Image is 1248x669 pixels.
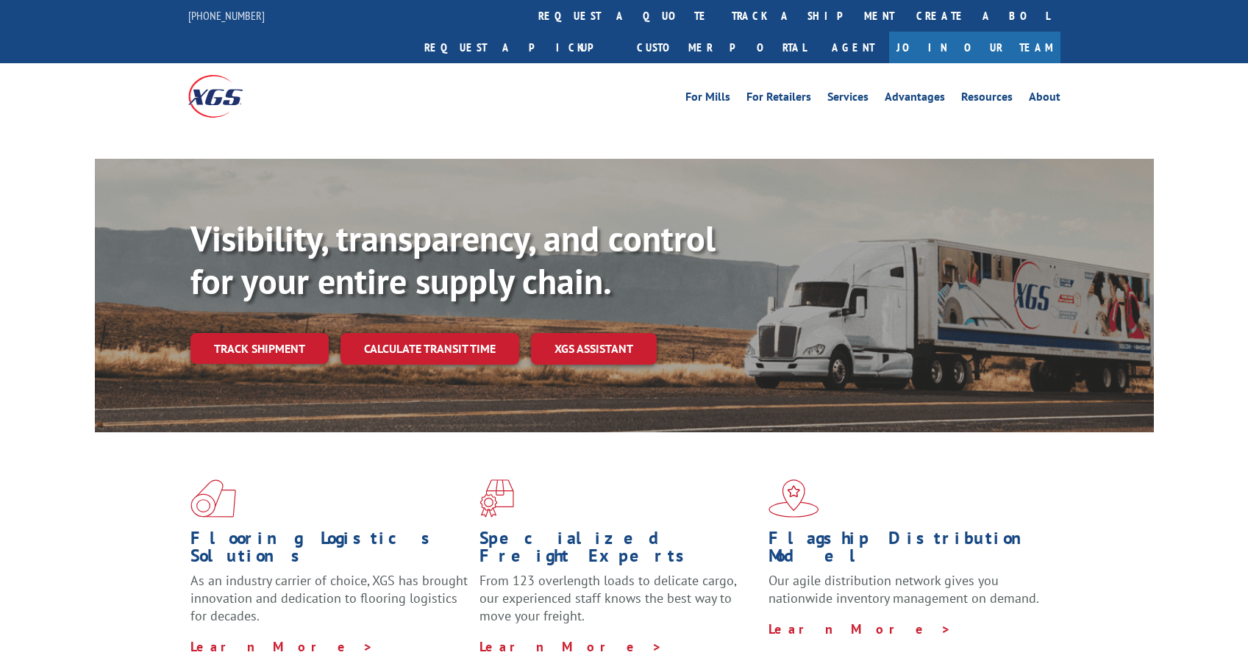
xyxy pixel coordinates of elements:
a: Request a pickup [413,32,626,63]
img: xgs-icon-total-supply-chain-intelligence-red [190,479,236,518]
a: [PHONE_NUMBER] [188,8,265,23]
a: Join Our Team [889,32,1060,63]
a: Customer Portal [626,32,817,63]
a: Agent [817,32,889,63]
a: For Retailers [746,91,811,107]
a: For Mills [685,91,730,107]
a: Advantages [885,91,945,107]
h1: Flooring Logistics Solutions [190,529,468,572]
img: xgs-icon-flagship-distribution-model-red [769,479,819,518]
a: Learn More > [479,638,663,655]
b: Visibility, transparency, and control for your entire supply chain. [190,215,716,304]
h1: Flagship Distribution Model [769,529,1046,572]
span: Our agile distribution network gives you nationwide inventory management on demand. [769,572,1039,607]
a: Track shipment [190,333,329,364]
a: Services [827,91,869,107]
p: From 123 overlength loads to delicate cargo, our experienced staff knows the best way to move you... [479,572,757,637]
img: xgs-icon-focused-on-flooring-red [479,479,514,518]
a: About [1029,91,1060,107]
a: Learn More > [190,638,374,655]
a: Resources [961,91,1013,107]
a: Learn More > [769,620,952,637]
h1: Specialized Freight Experts [479,529,757,572]
a: Calculate transit time [340,333,519,365]
a: XGS ASSISTANT [531,333,657,365]
span: As an industry carrier of choice, XGS has brought innovation and dedication to flooring logistics... [190,572,468,624]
